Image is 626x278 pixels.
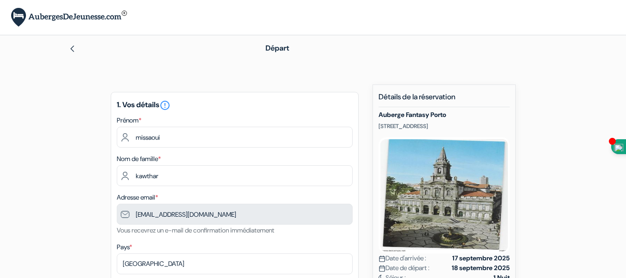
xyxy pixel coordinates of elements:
[117,165,353,186] input: Entrer le nom de famille
[69,45,76,52] img: left_arrow.svg
[379,253,426,263] span: Date d'arrivée :
[117,204,353,225] input: Entrer adresse e-mail
[379,111,510,119] h5: Auberge Fantasy Porto
[266,43,289,53] span: Départ
[117,193,158,202] label: Adresse email
[117,242,132,252] label: Pays
[159,100,171,110] a: error_outline
[379,265,386,272] img: calendar.svg
[379,92,510,107] h5: Détails de la réservation
[11,8,127,27] img: AubergesDeJeunesse.com
[117,100,353,111] h5: 1. Vos détails
[117,127,353,148] input: Entrez votre prénom
[452,263,510,273] strong: 18 septembre 2025
[117,116,141,125] label: Prénom
[379,263,430,273] span: Date de départ :
[159,100,171,111] i: error_outline
[117,226,274,234] small: Vous recevrez un e-mail de confirmation immédiatement
[117,154,161,164] label: Nom de famille
[379,123,510,130] p: [STREET_ADDRESS]
[452,253,510,263] strong: 17 septembre 2025
[379,255,386,262] img: calendar.svg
